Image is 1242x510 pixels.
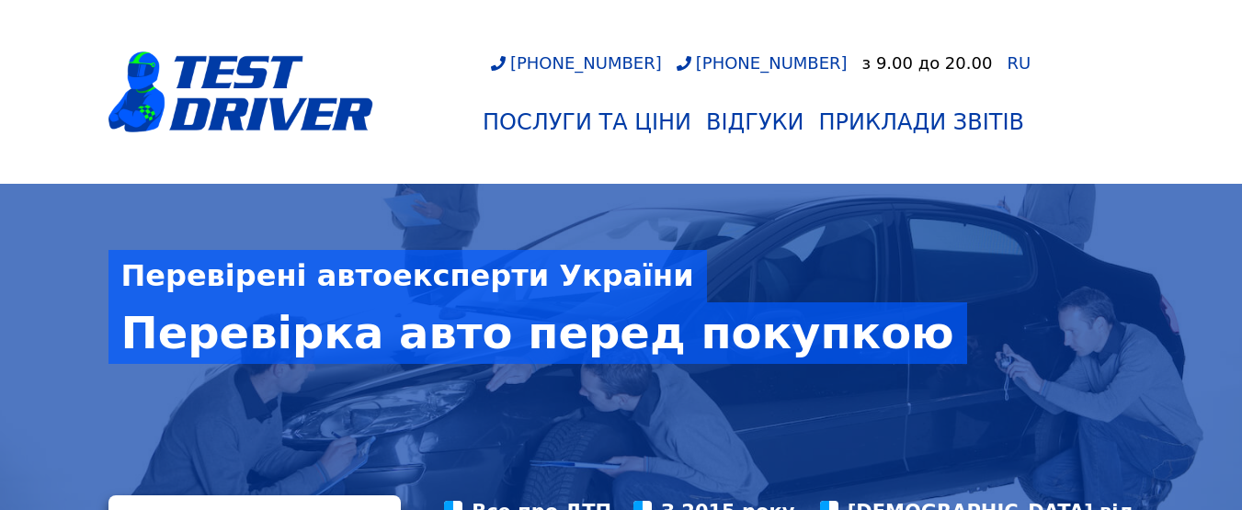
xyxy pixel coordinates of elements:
img: logotype@3x [108,51,373,132]
a: [PHONE_NUMBER] [677,53,848,73]
div: Відгуки [706,109,804,135]
a: Послуги та Ціни [475,102,699,142]
a: Відгуки [699,102,812,142]
div: з 9.00 до 20.00 [862,53,993,73]
a: Приклади звітів [812,102,1031,142]
div: Послуги та Ціни [483,109,691,135]
div: Перевірка авто перед покупкою [108,302,967,363]
a: logotype@3x [108,7,373,176]
span: RU [1007,53,1031,73]
div: Приклади звітів [819,109,1024,135]
a: [PHONE_NUMBER] [491,53,662,73]
a: RU [1007,55,1031,72]
div: Перевірені автоексперти України [108,250,707,302]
